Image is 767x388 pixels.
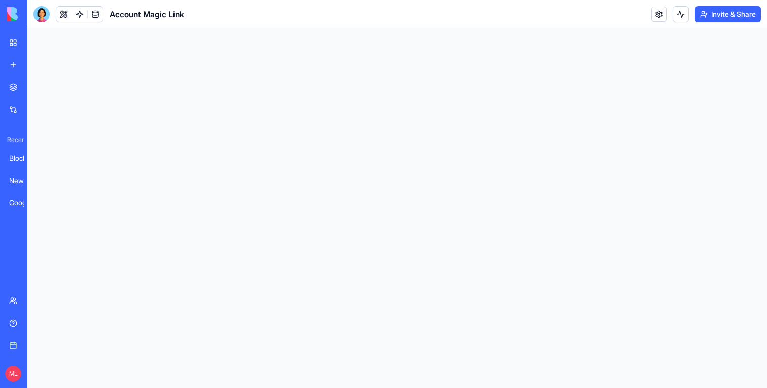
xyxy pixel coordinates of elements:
[3,148,44,168] a: Blocks Knowledge Base
[7,7,70,21] img: logo
[3,170,44,191] a: New App
[3,136,24,144] span: Recent
[110,8,184,20] h1: Account Magic Link
[5,366,21,382] span: ML
[695,6,761,22] button: Invite & Share
[9,153,38,163] div: Blocks Knowledge Base
[9,198,38,208] div: Google Meet Connector
[3,193,44,213] a: Google Meet Connector
[9,175,38,186] div: New App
